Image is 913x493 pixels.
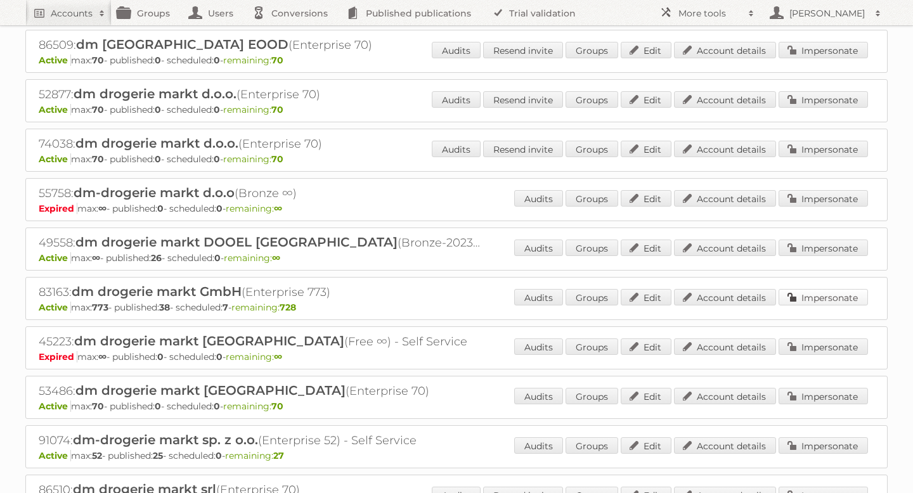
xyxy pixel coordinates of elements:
[786,7,869,20] h2: [PERSON_NAME]
[566,91,618,108] a: Groups
[39,450,874,461] p: max: - published: - scheduled: -
[224,252,280,264] span: remaining:
[39,252,71,264] span: Active
[73,432,258,447] span: dm-drogerie markt sp. z o.o.
[155,153,161,165] strong: 0
[674,240,776,256] a: Account details
[75,136,238,151] span: dm drogerie markt d.o.o.
[39,351,77,362] span: Expired
[216,351,223,362] strong: 0
[39,284,482,300] h2: 83163: (Enterprise 773)
[39,351,874,362] p: max: - published: - scheduled: -
[39,400,874,412] p: max: - published: - scheduled: -
[514,289,563,305] a: Audits
[514,190,563,207] a: Audits
[226,203,282,214] span: remaining:
[39,185,482,202] h2: 55758: (Bronze ∞)
[779,91,868,108] a: Impersonate
[155,400,161,412] strong: 0
[621,42,671,58] a: Edit
[92,153,104,165] strong: 70
[39,333,482,350] h2: 45223: (Free ∞) - Self Service
[92,54,104,66] strong: 70
[153,450,163,461] strong: 25
[566,289,618,305] a: Groups
[566,190,618,207] a: Groups
[779,338,868,355] a: Impersonate
[39,136,482,152] h2: 74038: (Enterprise 70)
[271,400,283,412] strong: 70
[621,437,671,454] a: Edit
[223,153,283,165] span: remaining:
[674,338,776,355] a: Account details
[674,91,776,108] a: Account details
[157,203,164,214] strong: 0
[621,240,671,256] a: Edit
[74,86,236,101] span: dm drogerie markt d.o.o.
[566,42,618,58] a: Groups
[779,42,868,58] a: Impersonate
[76,37,288,52] span: dm [GEOGRAPHIC_DATA] EOOD
[566,141,618,157] a: Groups
[226,351,282,362] span: remaining:
[74,185,235,200] span: dm-drogerie markt d.o.o
[214,400,220,412] strong: 0
[621,289,671,305] a: Edit
[271,54,283,66] strong: 70
[92,400,104,412] strong: 70
[225,450,284,461] span: remaining:
[280,302,296,313] strong: 728
[51,7,93,20] h2: Accounts
[483,91,563,108] a: Resend invite
[271,104,283,115] strong: 70
[432,42,481,58] a: Audits
[779,240,868,256] a: Impersonate
[779,289,868,305] a: Impersonate
[674,388,776,404] a: Account details
[92,450,102,461] strong: 52
[566,437,618,454] a: Groups
[157,351,164,362] strong: 0
[274,203,282,214] strong: ∞
[39,153,874,165] p: max: - published: - scheduled: -
[39,203,77,214] span: Expired
[272,252,280,264] strong: ∞
[223,302,228,313] strong: 7
[39,104,874,115] p: max: - published: - scheduled: -
[674,190,776,207] a: Account details
[514,388,563,404] a: Audits
[621,388,671,404] a: Edit
[674,289,776,305] a: Account details
[39,432,482,449] h2: 91074: (Enterprise 52) - Self Service
[155,54,161,66] strong: 0
[273,450,284,461] strong: 27
[621,190,671,207] a: Edit
[39,153,71,165] span: Active
[779,388,868,404] a: Impersonate
[74,333,344,349] span: dm drogerie markt [GEOGRAPHIC_DATA]
[39,302,874,313] p: max: - published: - scheduled: -
[39,203,874,214] p: max: - published: - scheduled: -
[566,240,618,256] a: Groups
[674,141,776,157] a: Account details
[92,104,104,115] strong: 70
[514,437,563,454] a: Audits
[92,252,100,264] strong: ∞
[39,302,71,313] span: Active
[432,141,481,157] a: Audits
[621,141,671,157] a: Edit
[514,240,563,256] a: Audits
[39,54,71,66] span: Active
[98,203,107,214] strong: ∞
[483,141,563,157] a: Resend invite
[621,338,671,355] a: Edit
[39,54,874,66] p: max: - published: - scheduled: -
[216,450,222,461] strong: 0
[39,104,71,115] span: Active
[75,234,398,250] span: dm drogerie markt DOOEL [GEOGRAPHIC_DATA]
[223,400,283,412] span: remaining:
[566,388,618,404] a: Groups
[779,141,868,157] a: Impersonate
[39,400,71,412] span: Active
[231,302,296,313] span: remaining:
